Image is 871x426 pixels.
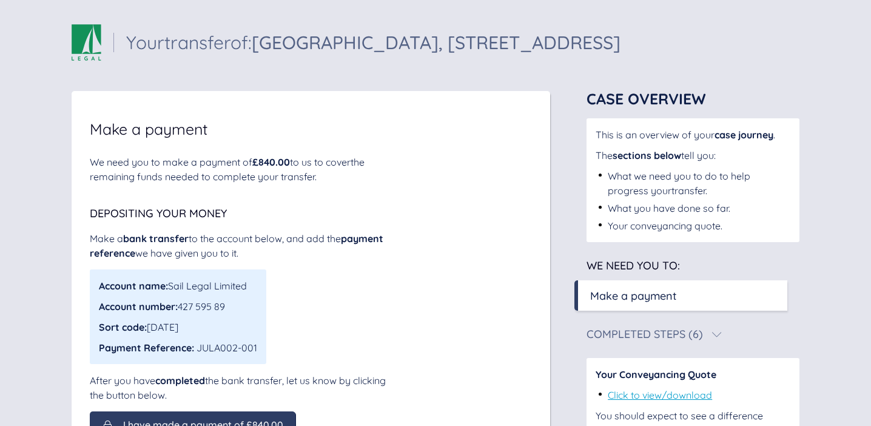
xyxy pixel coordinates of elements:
div: Your transfer of: [126,33,620,52]
span: Your Conveyancing Quote [596,368,716,380]
div: [DATE] [99,320,257,334]
span: Account name: [99,280,168,292]
div: Make a payment [590,288,677,304]
div: The tell you: [596,148,790,163]
span: bank transfer [123,232,189,245]
div: After you have the bank transfer, let us know by clicking the button below. [90,373,393,402]
div: 427 595 89 [99,299,257,314]
span: £840.00 [252,156,290,168]
div: Make a to the account below, and add the we have given you to it. [90,231,393,260]
div: Your conveyancing quote. [608,218,722,233]
span: Account number: [99,300,178,313]
div: We need you to make a payment of to us to cover the remaining funds needed to complete your trans... [90,155,393,184]
div: Sail Legal Limited [99,279,257,293]
span: Sort code: [99,321,147,333]
div: Completed Steps (6) [587,329,703,340]
span: sections below [613,149,681,161]
span: We need you to: [587,259,680,272]
a: Click to view/download [608,389,712,401]
span: Payment Reference: [99,342,194,354]
span: [GEOGRAPHIC_DATA], [STREET_ADDRESS] [252,31,620,54]
span: Case Overview [587,89,706,108]
span: Depositing your money [90,206,227,220]
div: JULA002-001 [99,340,257,355]
div: This is an overview of your . [596,127,790,142]
span: completed [155,374,205,387]
div: What we need you to do to help progress your transfer . [608,169,790,198]
span: Make a payment [90,121,207,137]
span: case journey [715,129,773,141]
div: What you have done so far. [608,201,730,215]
